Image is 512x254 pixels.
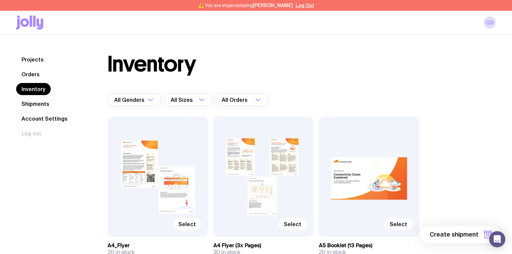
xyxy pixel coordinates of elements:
button: Log out [16,127,47,139]
a: Account Settings [16,113,73,125]
h1: Inventory [108,53,196,75]
div: Search for option [108,94,161,106]
span: Select [390,221,407,227]
a: Shipments [16,98,55,110]
h3: A5 Booklet (13 Pages) [319,242,419,249]
span: Create shipment [430,230,478,239]
input: Search for option [194,94,197,106]
h3: A4_Flyer [108,242,208,249]
div: Search for option [164,94,212,106]
a: Orders [16,68,45,80]
span: All Orders [222,94,249,106]
button: Create shipment [420,226,501,243]
a: Projects [16,53,49,66]
input: Search for option [249,94,253,106]
div: Open Intercom Messenger [489,231,505,247]
a: Inventory [16,83,51,95]
span: Select [178,221,196,227]
h3: A4 Flyer (3x Pages) [213,242,314,249]
span: All Sizes [171,94,194,106]
span: All Genders [114,94,146,106]
div: Search for option [215,94,269,106]
button: Log Out [296,3,314,8]
span: ⚠️ You are impersonating [198,3,293,8]
span: [PERSON_NAME] [253,3,293,8]
a: GS [484,16,496,29]
span: Select [284,221,301,227]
